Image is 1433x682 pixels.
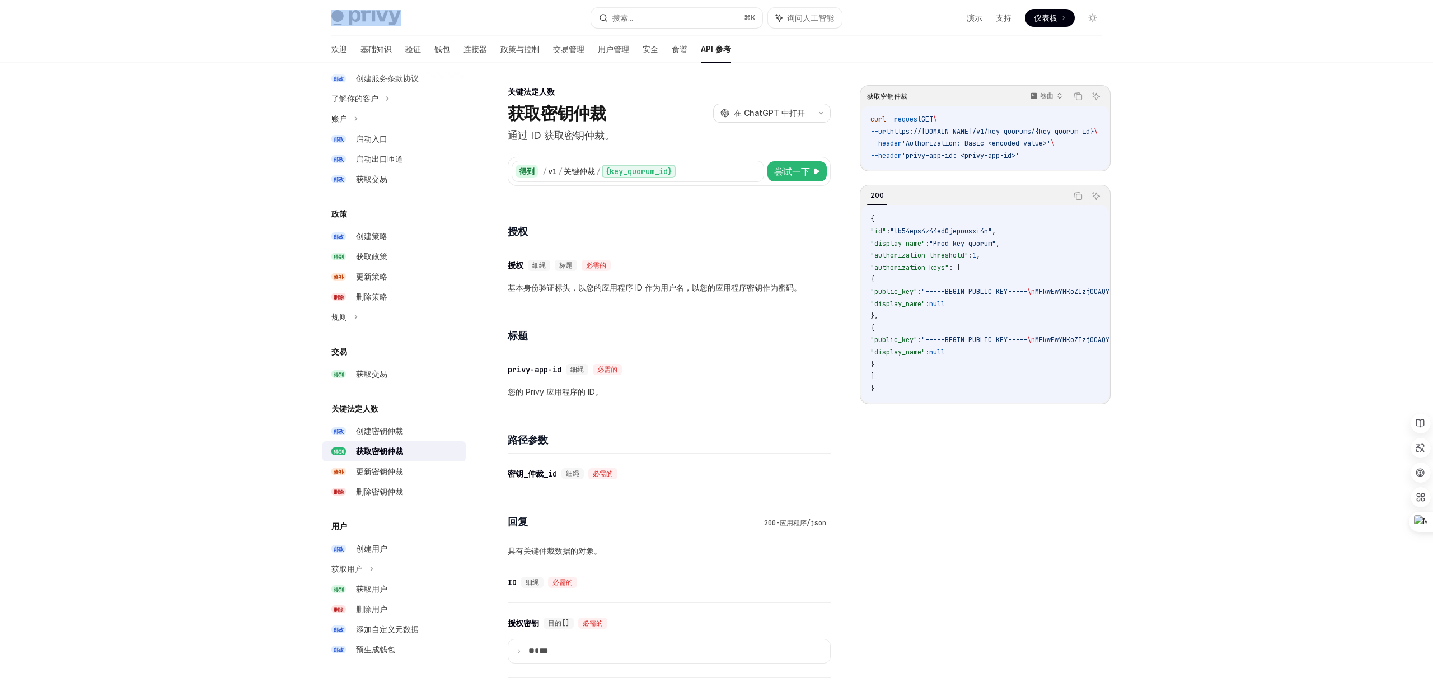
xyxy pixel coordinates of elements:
[921,115,933,124] span: GET
[334,136,344,142] font: 邮政
[1024,87,1067,106] button: 卷曲
[591,8,762,28] button: 搜索...⌘K
[870,335,917,344] span: "public_key"
[787,13,834,22] font: 询问人工智能
[322,226,466,246] a: 邮政创建策略
[322,619,466,639] a: 邮政添加自定义元数据
[586,261,606,270] font: 必需的
[1027,335,1035,344] span: \n
[1071,189,1085,203] button: 复制代码块中的内容
[643,44,658,54] font: 安全
[356,369,387,379] font: 获取交易
[596,166,601,176] font: /
[886,227,890,236] span: :
[331,36,347,63] a: 欢迎
[870,151,902,160] span: --header
[643,36,658,63] a: 安全
[917,287,921,296] span: :
[331,347,347,356] font: 交易
[334,294,344,300] font: 删除
[870,263,949,272] span: "authorization_keys"
[356,272,387,281] font: 更新策略
[500,36,540,63] a: 政策与控制
[405,44,421,54] font: 验证
[548,166,557,176] font: v1
[322,246,466,267] a: 得到获取政策
[598,36,629,63] a: 用户管理
[972,251,976,260] span: 1
[356,487,403,496] font: 删除密钥仲裁
[356,604,387,614] font: 删除用户
[331,521,347,531] font: 用户
[356,251,387,261] font: 获取政策
[532,261,546,270] font: 细绳
[356,624,419,634] font: 添加自定义元数据
[925,239,929,248] span: :
[322,599,466,619] a: 删除删除用户
[870,348,925,357] span: "display_name"
[886,115,921,124] span: --request
[929,300,945,309] span: null
[356,644,395,654] font: 预生成钱包
[322,169,466,189] a: 邮政获取交易
[334,156,344,162] font: 邮政
[870,251,968,260] span: "authorization_threshold"
[870,275,874,284] span: {
[605,166,672,176] font: {key_quorum_id}
[508,283,802,292] font: 基本身份验证标头，以您的应用程序 ID 作为用户名，以您的应用程序密钥作为密码。
[929,348,945,357] span: null
[463,36,487,63] a: 连接器
[870,127,890,136] span: --url
[1034,13,1057,22] font: 仪表板
[1040,91,1053,100] font: 卷曲
[322,267,466,287] a: 修补更新策略
[331,44,347,54] font: 欢迎
[612,13,633,22] font: 搜索...
[1027,287,1035,296] span: \n
[925,300,929,309] span: :
[902,151,1019,160] span: 'privy-app-id: <privy-app-id>'
[593,469,613,478] font: 必需的
[331,312,347,321] font: 规则
[508,577,517,587] font: ID
[870,300,925,309] span: "display_name"
[322,461,466,482] a: 修补更新密钥仲裁
[890,127,1094,136] span: https://[DOMAIN_NAME]/v1/key_quorums/{key_quorum_id}
[870,372,874,381] span: ]
[508,387,603,396] font: 您的 Privy 应用程序的 ID。
[553,36,584,63] a: 交易管理
[774,166,810,177] font: 尝试一下
[548,619,569,628] font: 目的[]
[767,161,827,181] button: 尝试一下
[598,44,629,54] font: 用户管理
[434,36,450,63] a: 钱包
[356,134,387,143] font: 启动入口
[322,364,466,384] a: 得到获取交易
[672,36,687,63] a: 食谱
[1051,139,1055,148] span: \
[996,12,1011,24] a: 支持
[929,239,996,248] span: "Prod key quorum"
[519,166,535,176] font: 得到
[570,365,584,374] font: 细绳
[870,239,925,248] span: "display_name"
[526,578,539,587] font: 细绳
[508,469,557,479] font: 密钥_仲裁_id
[751,13,756,22] font: K
[334,546,344,552] font: 邮政
[356,426,403,436] font: 创建密钥仲裁
[322,539,466,559] a: 邮政创建用户
[508,516,528,527] font: 回复
[542,166,547,176] font: /
[870,324,874,333] span: {
[334,176,344,183] font: 邮政
[508,260,523,270] font: 授权
[967,13,982,22] font: 演示
[360,44,392,54] font: 基础知识
[566,469,579,478] font: 细绳
[322,482,466,502] a: 删除删除密钥仲裁
[508,546,602,555] font: 具有关键仲裁数据的对象。
[331,114,347,123] font: 账户
[360,36,392,63] a: 基础知识
[1089,189,1103,203] button: 询问人工智能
